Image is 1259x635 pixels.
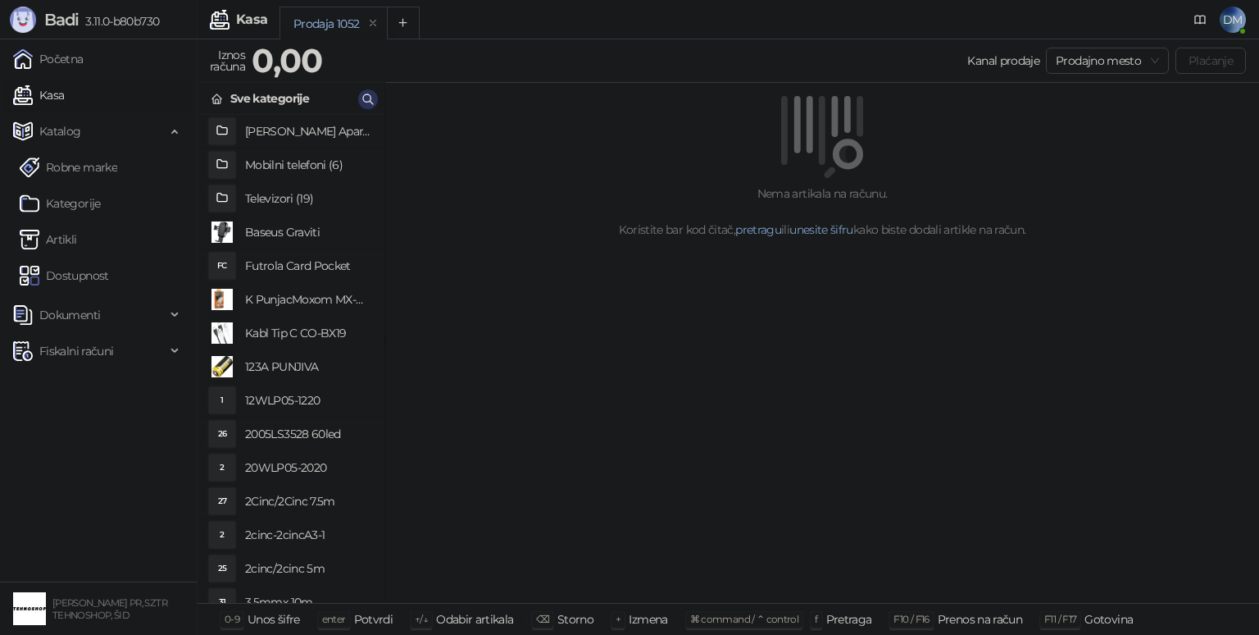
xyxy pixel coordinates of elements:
a: unesite šifru [789,222,853,237]
small: [PERSON_NAME] PR, SZTR TEHNOSHOP, ŠID [52,597,167,621]
h4: 20WLP05-2020 [245,455,371,481]
h4: 12WLP05-1220 [245,387,371,413]
h4: 2005LS3528 60led [245,421,371,447]
span: F10 / F16 [893,613,929,625]
span: Prodajno mesto [1056,48,1159,73]
div: Izmena [629,609,667,630]
span: f [815,613,817,625]
h4: Televizori (19) [245,185,371,212]
img: 64x64-companyLogo-68805acf-9e22-4a20-bcb3-9756868d3d19.jpeg [13,592,46,625]
img: Artikli [20,230,39,249]
a: Kategorije [20,187,101,220]
div: Nema artikala na računu. Koristite bar kod čitač, ili kako biste dodali artikle na račun. [405,185,1239,239]
span: ⌫ [536,613,549,625]
a: Dostupnost [20,259,109,292]
div: Pretraga [826,609,872,630]
div: Sve kategorije [230,89,309,107]
h4: 123A PUNJIVA [245,354,371,380]
div: Unos šifre [248,609,300,630]
span: ⌘ command / ⌃ control [690,613,799,625]
div: 2 [209,522,235,548]
strong: 0,00 [252,40,322,80]
a: Dokumentacija [1187,7,1213,33]
span: Katalog [39,115,81,148]
h4: [PERSON_NAME] Aparati (2) [245,118,371,144]
div: 27 [209,488,235,514]
img: Logo [10,7,36,33]
div: Potvrdi [354,609,393,630]
span: Fiskalni računi [39,335,113,368]
img: Slika [209,286,235,313]
span: 3.11.0-b80b730 [79,14,159,29]
h4: 3.5mmx 10m [245,589,371,615]
div: 25 [209,555,235,582]
div: FC [209,253,235,279]
div: 26 [209,421,235,447]
span: enter [322,613,346,625]
a: Robne marke [20,151,117,184]
div: 2 [209,455,235,481]
div: Prodaja 1052 [293,15,359,33]
h4: 2cinc/2cinc 5m [245,555,371,582]
div: Kanal prodaje [967,52,1039,70]
span: + [616,613,620,625]
button: remove [362,16,384,30]
div: Odabir artikala [436,609,513,630]
div: 1 [209,387,235,413]
h4: 2Cinc/2Cinc 7.5m [245,488,371,514]
span: ↑/↓ [415,613,428,625]
span: F11 / F17 [1044,613,1076,625]
h4: Baseus Graviti [245,219,371,245]
div: Storno [557,609,593,630]
h4: K PunjacMoxom MX-HC25 PD 20W [245,286,371,313]
a: Početna [13,43,84,75]
div: Prenos na račun [938,609,1022,630]
a: pretragu [735,222,781,237]
div: 31 [209,589,235,615]
a: ArtikliArtikli [20,223,77,256]
h4: 2cinc-2cincA3-1 [245,522,371,548]
span: 0-9 [225,613,239,625]
img: Slika [209,354,235,380]
span: DM [1220,7,1246,33]
img: Slika [209,320,235,346]
img: Slika [209,219,235,245]
button: Plaćanje [1175,48,1246,74]
a: Kasa [13,79,64,112]
button: Add tab [387,7,420,39]
div: Gotovina [1084,609,1133,630]
h4: Kabl Tip C CO-BX19 [245,320,371,346]
span: Badi [44,10,79,30]
div: grid [198,115,384,603]
h4: Futrola Card Pocket [245,253,371,279]
div: Iznos računa [207,44,248,77]
div: Kasa [236,13,267,26]
span: Dokumenti [39,299,100,331]
h4: Mobilni telefoni (6) [245,152,371,178]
